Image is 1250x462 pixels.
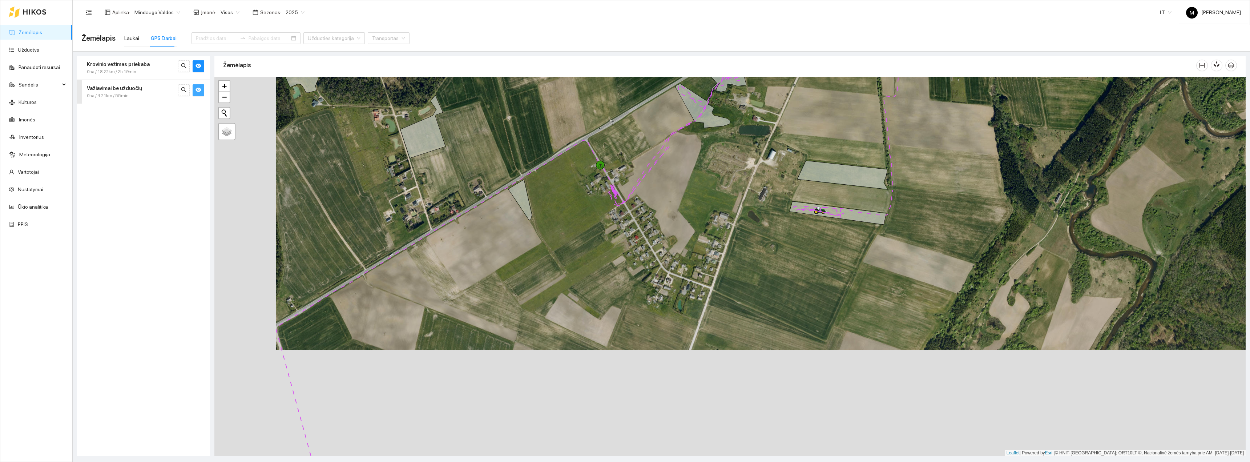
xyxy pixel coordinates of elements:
input: Pradžios data [196,34,237,42]
a: Leaflet [1007,450,1020,455]
div: Važiavimai be užduočių0ha / 4.21km / 55minsearcheye [77,80,210,104]
span: calendar [253,9,258,15]
button: search [178,84,190,96]
span: LT [1160,7,1172,18]
span: | [1054,450,1055,455]
span: menu-fold [85,9,92,16]
button: menu-fold [81,5,96,20]
a: Meteorologija [19,152,50,157]
a: Įmonės [19,117,35,122]
div: Laukai [124,34,139,42]
input: Pabaigos data [249,34,290,42]
button: eye [193,84,204,96]
a: Inventorius [19,134,44,140]
span: [PERSON_NAME] [1186,9,1241,15]
div: GPS Darbai [151,34,177,42]
span: M [1190,7,1194,19]
button: Initiate a new search [219,108,230,118]
div: | Powered by © HNIT-[GEOGRAPHIC_DATA]; ORT10LT ©, Nacionalinė žemės tarnyba prie AM, [DATE]-[DATE] [1005,450,1246,456]
span: column-width [1197,63,1207,68]
a: Zoom out [219,92,230,103]
span: Įmonė : [201,8,216,16]
span: Mindaugo Valdos [134,7,180,18]
span: Sandėlis [19,77,60,92]
span: to [240,35,246,41]
a: Zoom in [219,81,230,92]
span: Visos [221,7,239,18]
span: search [181,63,187,70]
a: Žemėlapis [19,29,42,35]
div: Krovinio vežimas priekaba0ha / 18.22km / 2h 19minsearcheye [77,56,210,80]
a: Vartotojai [18,169,39,175]
button: search [178,60,190,72]
span: Aplinka : [112,8,130,16]
a: Layers [219,124,235,140]
span: search [181,87,187,94]
button: column-width [1196,60,1208,71]
a: Esri [1045,450,1053,455]
a: Panaudoti resursai [19,64,60,70]
span: Sezonas : [260,8,281,16]
span: + [222,81,227,91]
span: layout [105,9,110,15]
span: − [222,92,227,101]
a: Kultūros [19,99,37,105]
a: Nustatymai [18,186,43,192]
span: swap-right [240,35,246,41]
span: 0ha / 4.21km / 55min [87,92,129,99]
strong: Krovinio vežimas priekaba [87,61,150,67]
button: eye [193,60,204,72]
span: Žemėlapis [81,32,116,44]
a: Užduotys [18,47,39,53]
a: Ūkio analitika [18,204,48,210]
span: 0ha / 18.22km / 2h 19min [87,68,136,75]
span: eye [195,63,201,70]
span: 2025 [286,7,305,18]
div: Žemėlapis [223,55,1196,76]
strong: Važiavimai be užduočių [87,85,142,91]
span: eye [195,87,201,94]
a: PPIS [18,221,28,227]
span: shop [193,9,199,15]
